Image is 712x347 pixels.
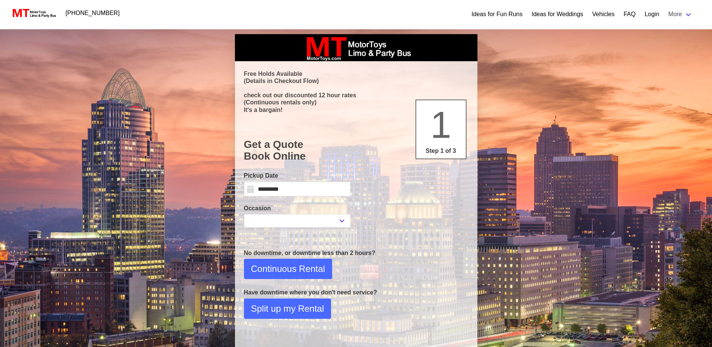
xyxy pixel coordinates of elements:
[244,139,468,162] h1: Get a Quote Book Online
[244,99,468,106] p: (Continuous rentals only)
[244,171,351,180] label: Pickup Date
[244,77,468,84] p: (Details in Checkout Flow)
[592,10,615,19] a: Vehicles
[471,10,522,19] a: Ideas for Fun Runs
[664,7,697,22] a: More
[244,204,351,213] label: Occasion
[244,259,332,279] button: Continuous Rental
[251,262,325,276] span: Continuous Rental
[244,249,468,258] p: No downtime, or downtime less than 2 hours?
[644,10,659,19] a: Login
[419,146,463,155] p: Step 1 of 3
[244,299,331,319] button: Split up my Rental
[623,10,635,19] a: FAQ
[244,106,468,113] p: It's a bargain!
[251,302,324,315] span: Split up my Rental
[11,8,57,18] img: MotorToys Logo
[531,10,583,19] a: Ideas for Weddings
[431,104,452,146] span: 1
[244,288,468,297] p: Have downtime where you don't need service?
[244,70,468,77] p: Free Holds Available
[61,6,124,21] a: [PHONE_NUMBER]
[300,34,412,61] img: box_logo_brand.jpeg
[244,92,468,99] p: check out our discounted 12 hour rates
